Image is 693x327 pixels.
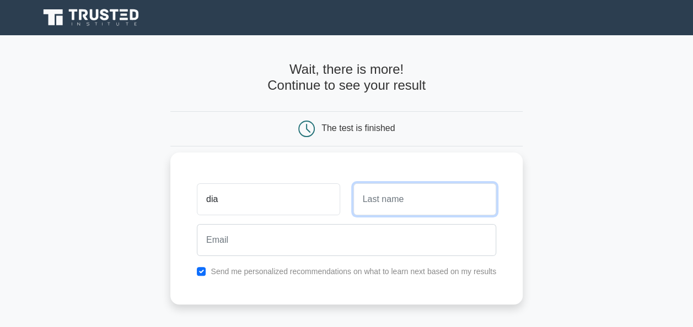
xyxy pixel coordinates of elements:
h4: Wait, there is more! Continue to see your result [170,62,523,94]
input: Last name [353,183,496,215]
label: Send me personalized recommendations on what to learn next based on my results [211,267,496,276]
input: First name [197,183,340,215]
div: The test is finished [321,123,395,133]
input: Email [197,224,496,256]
